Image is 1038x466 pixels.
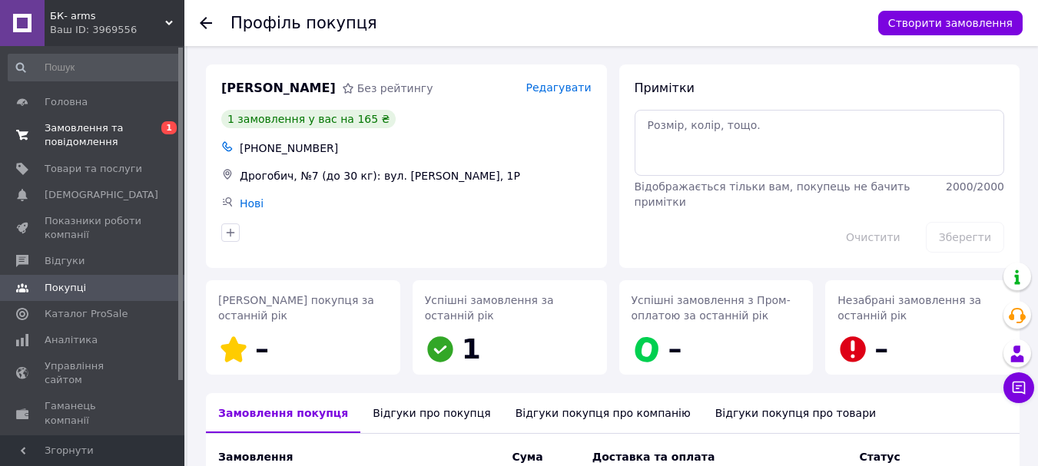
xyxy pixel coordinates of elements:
div: Відгуки покупця про товари [703,393,888,433]
input: Пошук [8,54,181,81]
span: Замовлення [218,451,293,463]
span: Показники роботи компанії [45,214,142,242]
div: Відгуки про покупця [360,393,502,433]
span: Редагувати [526,81,591,94]
span: – [668,333,682,365]
div: [PHONE_NUMBER] [237,137,595,159]
span: Товари та послуги [45,162,142,176]
span: Головна [45,95,88,109]
span: Відображається тільки вам, покупець не бачить примітки [635,180,910,208]
span: [PERSON_NAME] [221,80,336,97]
span: Замовлення та повідомлення [45,121,142,149]
span: Відгуки [45,254,85,268]
span: Примітки [635,81,695,95]
span: Управління сайтом [45,359,142,387]
span: Гаманець компанії [45,399,142,427]
span: Аналітика [45,333,98,347]
div: Дрогобич, №7 (до 30 кг): вул. [PERSON_NAME], 1Р [237,165,595,187]
span: 2000 / 2000 [946,180,1004,193]
span: БК- arms [50,9,165,23]
span: Без рейтингу [357,82,433,94]
a: Нові [240,197,264,210]
span: Покупці [45,281,86,295]
span: Статус [859,451,900,463]
div: Ваш ID: 3969556 [50,23,184,37]
div: Відгуки покупця про компанію [503,393,703,433]
button: Створити замовлення [878,11,1023,35]
span: [PERSON_NAME] покупця за останній рік [218,294,374,322]
span: [DEMOGRAPHIC_DATA] [45,188,158,202]
div: Повернутися назад [200,15,212,31]
div: 1 замовлення у вас на 165 ₴ [221,110,396,128]
div: Замовлення покупця [206,393,360,433]
span: – [255,333,269,365]
span: Незабрані замовлення за останній рік [837,294,981,322]
span: 1 [462,333,481,365]
span: Успішні замовлення за останній рік [425,294,554,322]
span: Cума [512,451,542,463]
button: Чат з покупцем [1003,372,1034,403]
span: Каталог ProSale [45,307,128,321]
span: 1 [161,121,177,134]
span: Доставка та оплата [592,451,715,463]
span: Успішні замовлення з Пром-оплатою за останній рік [632,294,791,322]
span: – [874,333,888,365]
h1: Профіль покупця [230,14,377,32]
